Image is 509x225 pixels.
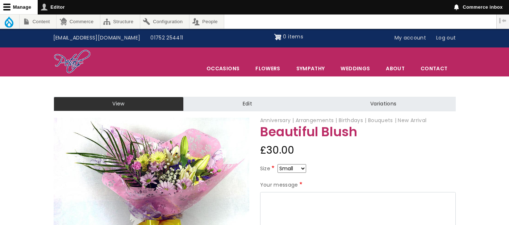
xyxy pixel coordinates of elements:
a: Sympathy [289,61,333,76]
span: 0 items [283,33,303,40]
button: Vertical orientation [497,14,509,27]
a: Variations [311,97,455,111]
span: New Arrival [398,117,426,124]
a: Contact [413,61,455,76]
span: Bouquets [368,117,396,124]
img: Shopping cart [274,31,281,43]
a: Structure [100,14,140,29]
a: My account [389,31,431,45]
a: People [189,14,224,29]
a: Shopping cart 0 items [274,31,303,43]
img: Home [54,49,91,75]
h1: Beautiful Blush [260,125,456,139]
a: Configuration [140,14,189,29]
a: Edit [184,97,311,111]
a: Log out [431,31,461,45]
a: About [378,61,412,76]
label: Size [260,164,276,173]
a: Content [20,14,56,29]
label: Your message [260,181,304,189]
span: Birthdays [339,117,367,124]
div: £30.00 [260,142,456,159]
span: Arrangements [296,117,337,124]
span: Occasions [199,61,247,76]
span: Weddings [333,61,377,76]
a: 01752 254411 [145,31,188,45]
a: Flowers [248,61,288,76]
a: View [54,97,184,111]
span: Anniversary [260,117,294,124]
a: Commerce [57,14,100,29]
a: [EMAIL_ADDRESS][DOMAIN_NAME] [48,31,146,45]
nav: Tabs [48,97,461,111]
